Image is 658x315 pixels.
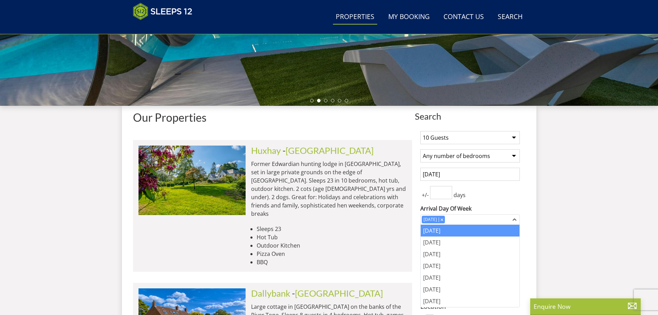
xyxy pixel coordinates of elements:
[257,258,407,266] li: BBQ
[251,145,281,156] a: Huxhay
[421,295,519,307] div: [DATE]
[283,145,374,156] span: -
[421,225,519,237] div: [DATE]
[452,191,467,199] span: days
[385,9,432,25] a: My Booking
[251,160,407,218] p: Former Edwardian hunting lodge in [GEOGRAPHIC_DATA], set in large private grounds on the edge of ...
[495,9,525,25] a: Search
[295,288,383,298] a: [GEOGRAPHIC_DATA]
[420,214,520,225] div: Combobox
[286,145,374,156] a: [GEOGRAPHIC_DATA]
[421,284,519,295] div: [DATE]
[133,3,192,20] img: Sleeps 12
[251,288,290,298] a: Dallybank
[257,225,407,233] li: Sleeps 23
[421,237,519,248] div: [DATE]
[421,272,519,284] div: [DATE]
[420,168,520,181] input: Arrival Date
[257,241,407,250] li: Outdoor Kitchen
[133,111,412,123] h1: Our Properties
[292,288,383,298] span: -
[415,111,525,121] span: Search
[139,146,246,215] img: duxhams-somerset-holiday-accomodation-sleeps-12.original.jpg
[420,204,520,213] label: Arrival Day Of Week
[257,233,407,241] li: Hot Tub
[441,9,487,25] a: Contact Us
[333,9,377,25] a: Properties
[422,216,439,223] div: [DATE]
[421,248,519,260] div: [DATE]
[420,191,430,199] span: +/-
[534,302,637,311] p: Enquire Now
[420,303,520,310] h3: Location
[130,24,202,30] iframe: Customer reviews powered by Trustpilot
[421,260,519,272] div: [DATE]
[257,250,407,258] li: Pizza Oven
